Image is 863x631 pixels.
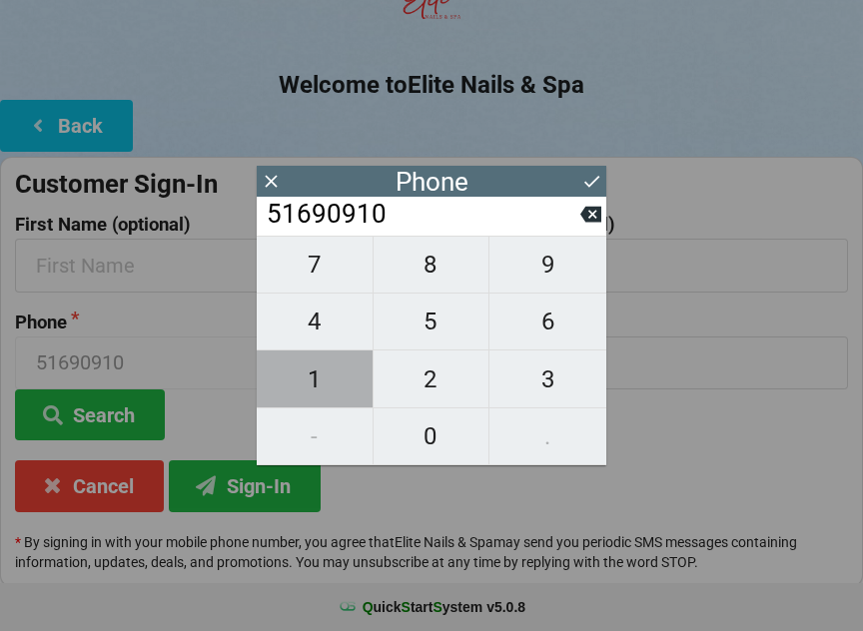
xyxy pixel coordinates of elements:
[374,350,490,407] button: 2
[257,350,374,407] button: 1
[489,301,606,342] span: 6
[374,236,490,294] button: 8
[374,294,490,350] button: 5
[489,244,606,286] span: 9
[374,408,490,465] button: 0
[257,358,373,400] span: 1
[489,294,606,350] button: 6
[489,350,606,407] button: 3
[257,294,374,350] button: 4
[257,301,373,342] span: 4
[257,236,374,294] button: 7
[374,358,489,400] span: 2
[489,236,606,294] button: 9
[374,244,489,286] span: 8
[257,244,373,286] span: 7
[489,358,606,400] span: 3
[396,172,468,192] div: Phone
[374,415,489,457] span: 0
[374,301,489,342] span: 5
